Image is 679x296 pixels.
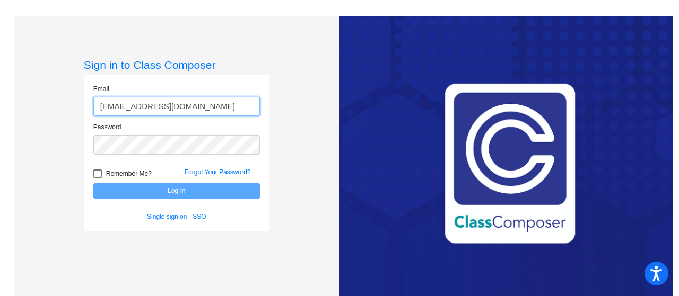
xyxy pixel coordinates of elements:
a: Single sign on - SSO [147,213,206,220]
a: Forgot Your Password? [185,168,251,176]
label: Email [93,84,109,94]
button: Log In [93,183,260,199]
h3: Sign in to Class Composer [84,58,269,71]
label: Password [93,122,121,132]
span: Remember Me? [106,167,152,180]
